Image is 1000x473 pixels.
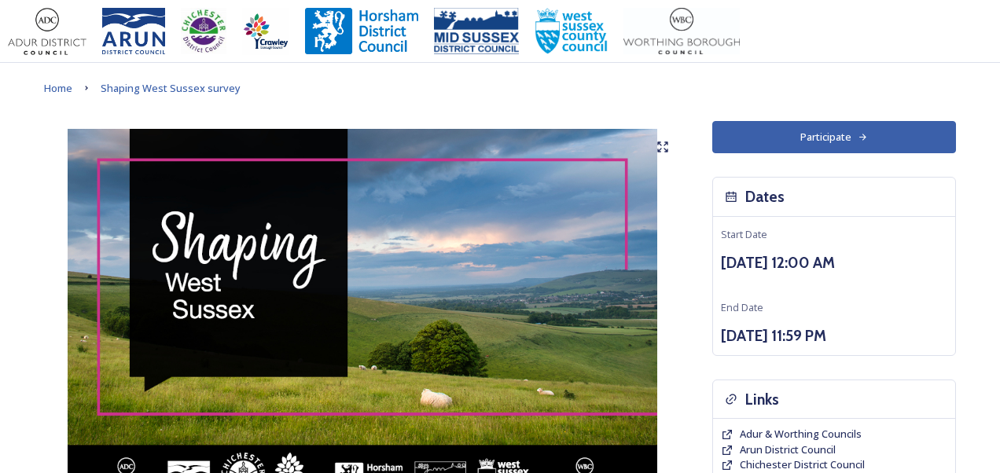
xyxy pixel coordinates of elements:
[101,81,241,95] span: Shaping West Sussex survey
[740,457,865,472] a: Chichester District Council
[721,251,947,274] h3: [DATE] 12:00 AM
[745,185,785,208] h3: Dates
[721,227,767,241] span: Start Date
[740,442,836,457] a: Arun District Council
[8,8,86,55] img: Adur%20logo%20%281%29.jpeg
[740,442,836,456] span: Arun District Council
[305,8,418,55] img: Horsham%20DC%20Logo.jpg
[102,8,165,55] img: Arun%20District%20Council%20logo%20blue%20CMYK.jpg
[740,427,862,442] a: Adur & Worthing Councils
[535,8,608,55] img: WSCCPos-Spot-25mm.jpg
[101,79,241,97] a: Shaping West Sussex survey
[44,81,72,95] span: Home
[745,388,779,411] h3: Links
[712,121,956,153] button: Participate
[242,8,289,55] img: Crawley%20BC%20logo.jpg
[721,300,763,314] span: End Date
[181,8,226,55] img: CDC%20Logo%20-%20you%20may%20have%20a%20better%20version.jpg
[740,427,862,441] span: Adur & Worthing Councils
[44,79,72,97] a: Home
[434,8,519,55] img: 150ppimsdc%20logo%20blue.png
[721,324,947,347] h3: [DATE] 11:59 PM
[623,8,740,55] img: Worthing_Adur%20%281%29.jpg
